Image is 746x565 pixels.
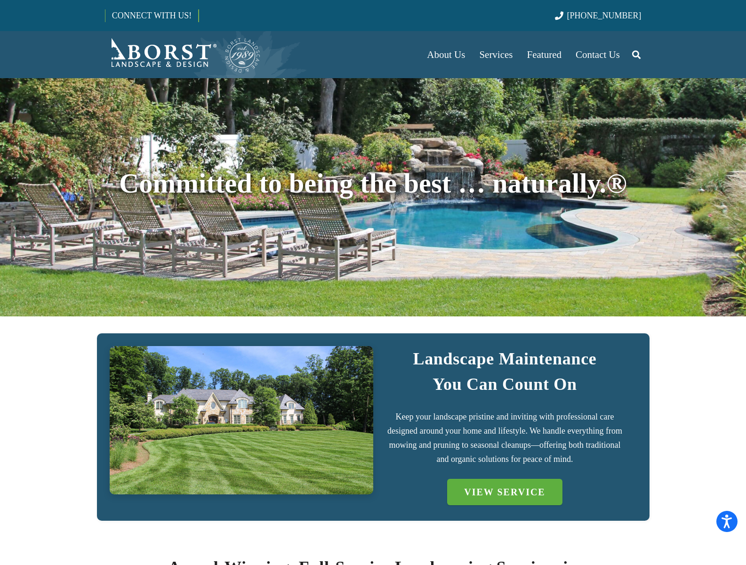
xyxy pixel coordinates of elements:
[472,31,520,78] a: Services
[119,168,627,199] span: Committed to being the best … naturally.®
[555,11,641,20] a: [PHONE_NUMBER]
[387,412,622,464] span: Keep your landscape pristine and inviting with professional care designed around your home and li...
[413,349,596,368] strong: Landscape Maintenance
[569,31,627,78] a: Contact Us
[627,43,646,66] a: Search
[105,36,261,73] a: Borst-Logo
[520,31,569,78] a: Featured
[105,4,198,27] a: CONNECT WITH US!
[420,31,472,78] a: About Us
[479,49,513,60] span: Services
[576,49,620,60] span: Contact Us
[110,346,373,494] a: IMG_7723 (1)
[447,479,562,505] a: VIEW SERVICE
[427,49,465,60] span: About Us
[567,11,642,20] span: [PHONE_NUMBER]
[433,375,577,394] strong: You Can Count On
[527,49,562,60] span: Featured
